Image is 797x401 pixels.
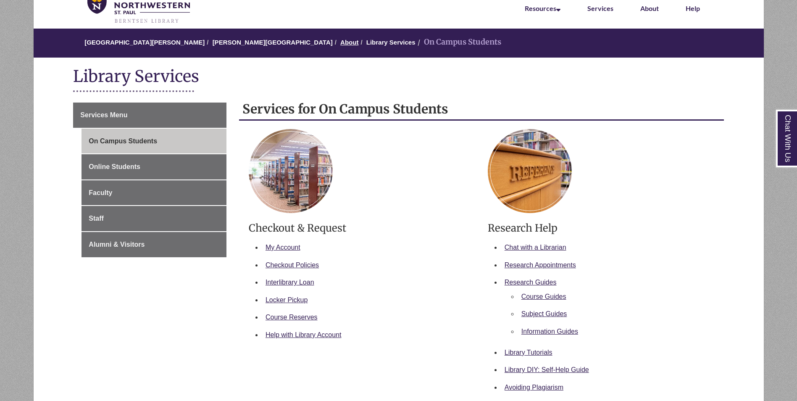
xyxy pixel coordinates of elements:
[505,244,566,251] a: Chat with a Librarian
[73,103,226,257] div: Guide Page Menu
[82,180,226,206] a: Faculty
[84,39,205,46] a: [GEOGRAPHIC_DATA][PERSON_NAME]
[82,129,226,154] a: On Campus Students
[505,279,557,286] a: Research Guides
[266,279,314,286] a: Interlibrary Loan
[366,39,416,46] a: Library Services
[525,4,560,12] a: Resources
[73,66,723,88] h1: Library Services
[340,39,358,46] a: About
[266,261,319,269] a: Checkout Policies
[266,244,300,251] a: My Account
[80,111,127,119] span: Services Menu
[266,331,342,338] a: Help with Library Account
[587,4,613,12] a: Services
[82,154,226,179] a: Online Students
[239,98,724,121] h2: Services for On Campus Students
[73,103,226,128] a: Services Menu
[416,36,501,48] li: On Campus Students
[640,4,659,12] a: About
[521,310,567,317] a: Subject Guides
[686,4,700,12] a: Help
[213,39,333,46] a: [PERSON_NAME][GEOGRAPHIC_DATA]
[505,261,576,269] a: Research Appointments
[82,232,226,257] a: Alumni & Visitors
[266,314,318,321] a: Course Reserves
[521,328,578,335] a: Information Guides
[82,206,226,231] a: Staff
[521,293,566,300] a: Course Guides
[505,349,552,356] a: Library Tutorials
[505,384,563,391] a: Avoiding Plagiarism
[249,222,475,235] h3: Checkout & Request
[488,222,714,235] h3: Research Help
[266,296,308,303] a: Locker Pickup
[505,366,589,373] a: Library DIY: Self-Help Guide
